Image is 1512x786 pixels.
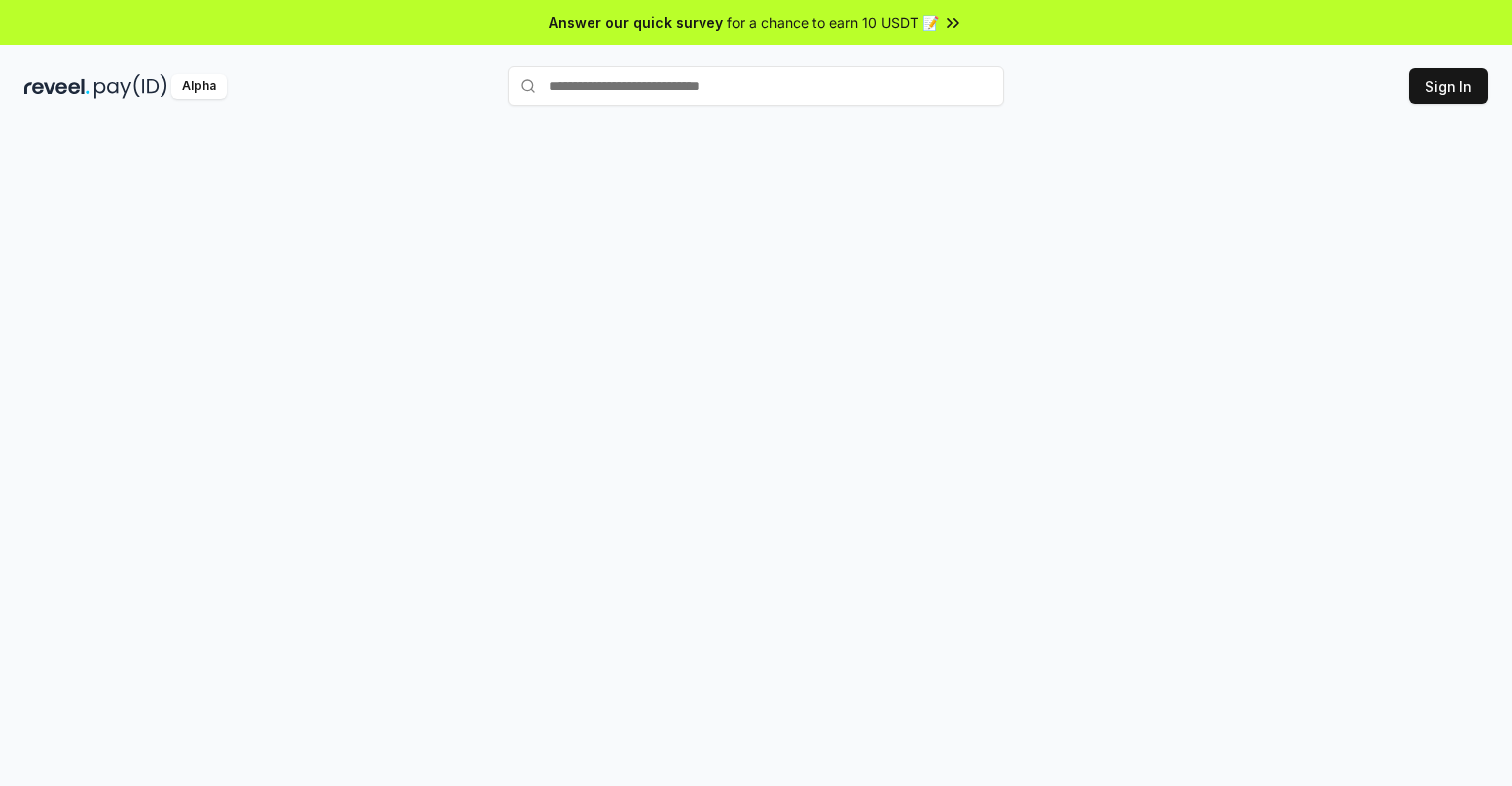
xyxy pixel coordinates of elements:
[727,12,939,33] span: for a chance to earn 10 USDT 📝
[549,12,723,33] span: Answer our quick survey
[24,74,90,99] img: reveel_dark
[1409,68,1488,104] button: Sign In
[94,74,167,99] img: pay_id
[171,74,227,99] div: Alpha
